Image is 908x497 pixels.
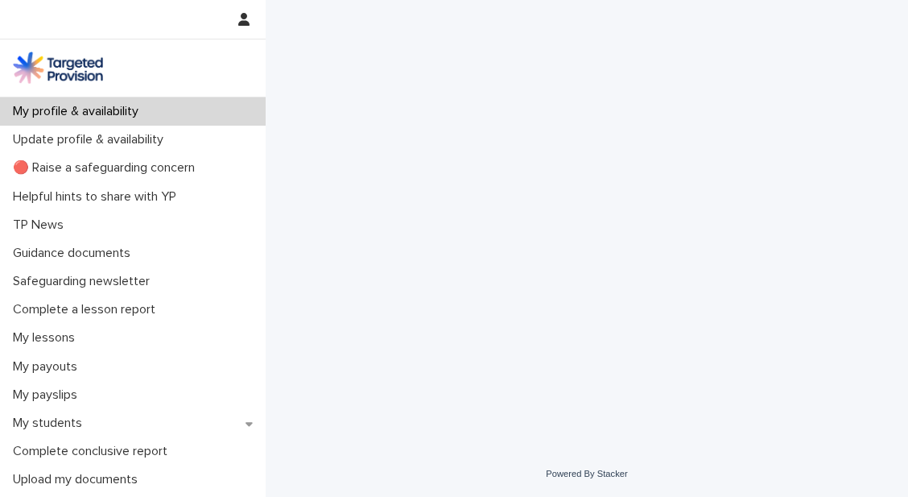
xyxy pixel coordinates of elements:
[6,274,163,289] p: Safeguarding newsletter
[6,330,88,346] p: My lessons
[6,444,180,459] p: Complete conclusive report
[6,387,90,403] p: My payslips
[6,104,151,119] p: My profile & availability
[6,189,189,205] p: Helpful hints to share with YP
[6,160,208,176] p: 🔴 Raise a safeguarding concern
[6,246,143,261] p: Guidance documents
[6,217,76,233] p: TP News
[6,416,95,431] p: My students
[6,132,176,147] p: Update profile & availability
[6,472,151,487] p: Upload my documents
[13,52,103,84] img: M5nRWzHhSzIhMunXDL62
[546,469,627,478] a: Powered By Stacker
[6,359,90,375] p: My payouts
[6,302,168,317] p: Complete a lesson report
